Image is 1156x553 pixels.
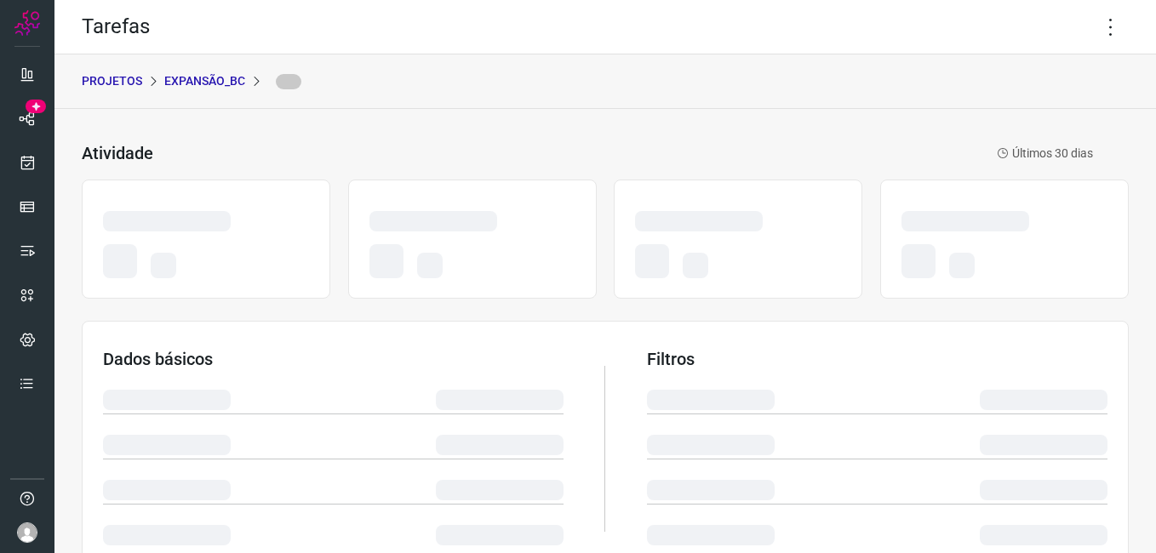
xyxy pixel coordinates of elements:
img: avatar-user-boy.jpg [17,522,37,543]
h3: Filtros [647,349,1107,369]
h2: Tarefas [82,14,150,39]
h3: Dados básicos [103,349,564,369]
p: Últimos 30 dias [997,145,1093,162]
img: Logo [14,10,40,36]
h3: Atividade [82,143,153,163]
p: PROJETOS [82,72,142,90]
p: Expansão_BC [164,72,245,90]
